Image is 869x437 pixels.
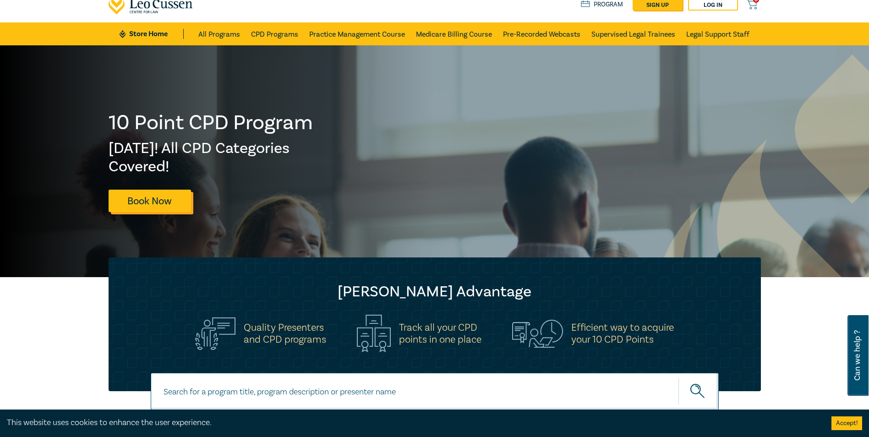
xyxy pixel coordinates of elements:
[109,139,314,176] h2: [DATE]! All CPD Categories Covered!
[357,315,391,352] img: Track all your CPD<br>points in one place
[251,22,298,45] a: CPD Programs
[503,22,580,45] a: Pre-Recorded Webcasts
[109,190,191,212] a: Book Now
[309,22,405,45] a: Practice Management Course
[109,111,314,135] h1: 10 Point CPD Program
[127,283,743,301] h2: [PERSON_NAME] Advantage
[853,321,862,390] span: Can we help ?
[120,29,183,39] a: Store Home
[416,22,492,45] a: Medicare Billing Course
[198,22,240,45] a: All Programs
[399,322,481,345] h5: Track all your CPD points in one place
[831,416,862,430] button: Accept cookies
[591,22,675,45] a: Supervised Legal Trainees
[686,22,749,45] a: Legal Support Staff
[244,322,326,345] h5: Quality Presenters and CPD programs
[151,373,719,410] input: Search for a program title, program description or presenter name
[571,322,674,345] h5: Efficient way to acquire your 10 CPD Points
[7,417,818,429] div: This website uses cookies to enhance the user experience.
[512,320,563,347] img: Efficient way to acquire<br>your 10 CPD Points
[195,317,235,350] img: Quality Presenters<br>and CPD programs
